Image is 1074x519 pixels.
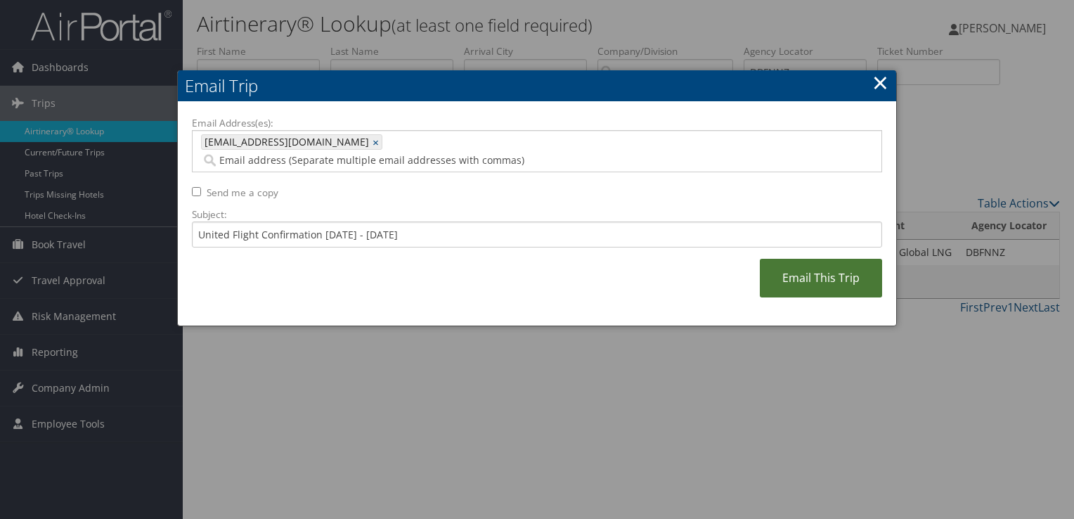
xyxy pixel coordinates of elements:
input: Email address (Separate multiple email addresses with commas) [201,153,697,167]
label: Subject: [192,207,882,222]
a: × [872,68,888,96]
span: [EMAIL_ADDRESS][DOMAIN_NAME] [202,135,369,149]
label: Send me a copy [207,186,278,200]
label: Email Address(es): [192,116,882,130]
a: Email This Trip [760,259,882,297]
h2: Email Trip [178,70,896,101]
input: Add a short subject for the email [192,222,882,248]
a: × [373,135,382,149]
